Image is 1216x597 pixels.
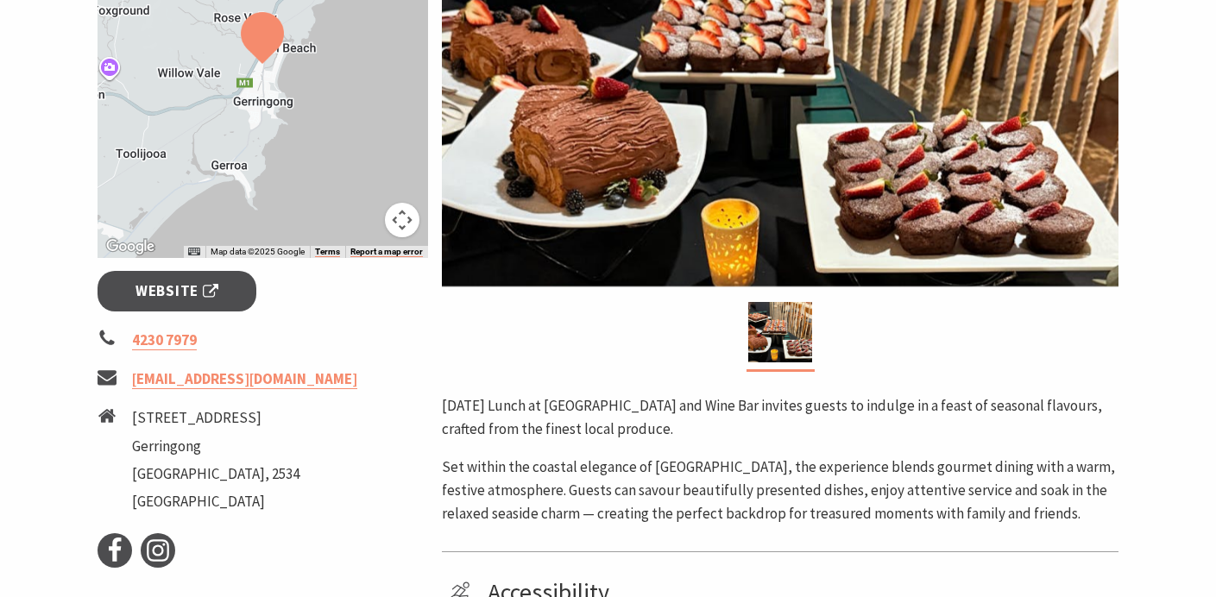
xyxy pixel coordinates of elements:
[188,246,200,258] button: Keyboard shortcuts
[102,236,159,258] img: Google
[132,406,299,430] li: [STREET_ADDRESS]
[211,247,305,256] span: Map data ©2025 Google
[385,203,419,237] button: Map camera controls
[442,394,1118,441] p: [DATE] Lunch at [GEOGRAPHIC_DATA] and Wine Bar invites guests to indulge in a feast of seasonal f...
[132,435,299,458] li: Gerringong
[132,490,299,513] li: [GEOGRAPHIC_DATA]
[132,330,197,350] a: 4230 7979
[442,456,1118,526] p: Set within the coastal elegance of [GEOGRAPHIC_DATA], the experience blends gourmet dining with a...
[135,280,218,303] span: Website
[98,271,257,311] a: Website
[102,236,159,258] a: Open this area in Google Maps (opens a new window)
[748,302,812,362] img: Christmas Day Lunch Buffet at Bella Char
[315,247,340,257] a: Terms (opens in new tab)
[350,247,423,257] a: Report a map error
[132,369,357,389] a: [EMAIL_ADDRESS][DOMAIN_NAME]
[132,462,299,486] li: [GEOGRAPHIC_DATA], 2534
